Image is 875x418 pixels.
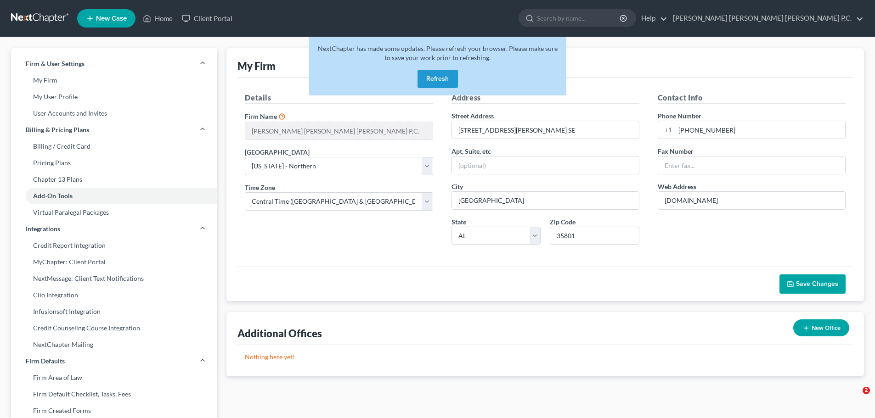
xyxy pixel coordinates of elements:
[11,138,217,155] a: Billing / Credit Card
[11,72,217,89] a: My Firm
[11,303,217,320] a: Infusionsoft Integration
[237,59,276,72] div: My Firm
[26,59,85,68] span: Firm & User Settings
[26,224,60,234] span: Integrations
[11,89,217,105] a: My User Profile
[796,280,838,288] span: Save Changes
[11,287,217,303] a: Clio Integration
[793,319,849,336] button: New Office
[11,336,217,353] a: NextChapter Mailing
[11,320,217,336] a: Credit Counseling Course Integration
[668,10,864,27] a: [PERSON_NAME] [PERSON_NAME] [PERSON_NAME] P,C.
[11,353,217,369] a: Firm Defaults
[844,387,866,409] iframe: Intercom live chat
[11,254,217,270] a: MyChapter: Client Portal
[658,111,701,121] label: Phone Number
[452,111,494,121] label: Street Address
[550,217,576,227] label: Zip Code
[26,125,89,134] span: Billing & Pricing Plans
[11,188,217,204] a: Add-On Tools
[452,156,639,174] input: (optional)
[26,357,65,366] span: Firm Defaults
[452,192,639,209] input: Enter city...
[637,10,667,27] a: Help
[318,45,558,61] span: NextChapter has made some updates. Please refresh your browser. Please make sure to save your wor...
[11,369,217,386] a: Firm Area of Law
[452,217,466,227] label: State
[11,155,217,171] a: Pricing Plans
[452,146,491,156] label: Apt, Suite, etc
[779,274,846,294] button: Save Changes
[11,204,217,221] a: Virtual Paralegal Packages
[11,171,217,188] a: Chapter 13 Plans
[237,327,322,340] div: Additional Offices
[452,121,639,139] input: Enter address...
[11,237,217,254] a: Credit Report Integration
[452,182,463,191] label: City
[245,183,275,192] label: Time Zone
[11,56,217,72] a: Firm & User Settings
[11,386,217,402] a: Firm Default Checklist, Tasks, Fees
[245,352,846,362] p: Nothing here yet!
[550,227,639,245] input: XXXXX
[245,112,277,120] span: Firm Name
[658,121,675,139] div: +1
[418,70,458,88] button: Refresh
[11,122,217,138] a: Billing & Pricing Plans
[177,10,237,27] a: Client Portal
[658,182,696,191] label: Web Address
[537,10,621,27] input: Search by name...
[138,10,177,27] a: Home
[658,146,694,156] label: Fax Number
[658,156,845,174] input: Enter fax...
[245,147,310,157] label: [GEOGRAPHIC_DATA]
[245,92,433,104] h5: Details
[11,270,217,287] a: NextMessage: Client Text Notifications
[658,92,846,104] h5: Contact Info
[245,122,432,139] input: Enter name...
[675,121,845,139] input: Enter phone...
[863,387,870,394] span: 2
[658,192,845,209] input: Enter web address....
[11,221,217,237] a: Integrations
[96,15,127,22] span: New Case
[11,105,217,122] a: User Accounts and Invites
